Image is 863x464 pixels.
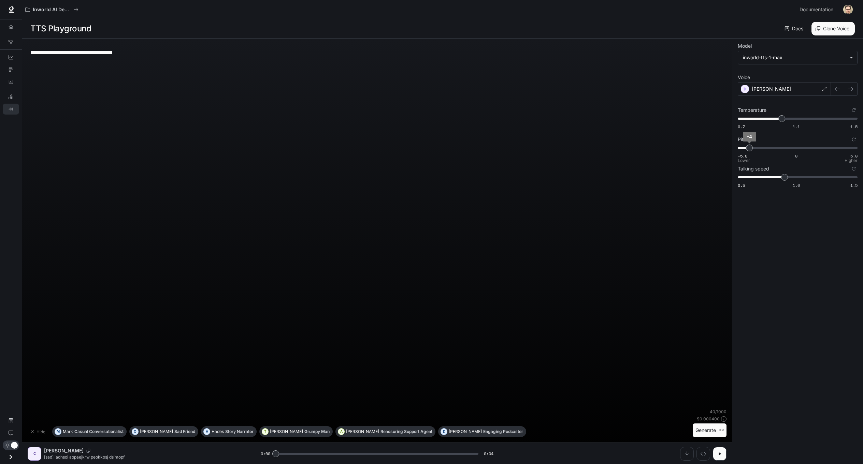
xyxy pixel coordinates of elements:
p: [sad] iadnsoi aopaejkrw peokkosj dsimopf [44,454,244,460]
div: O [132,426,138,437]
a: LLM Playground [3,91,19,102]
div: M [55,426,61,437]
a: Dashboards [3,52,19,63]
button: D[PERSON_NAME]Engaging Podcaster [438,426,526,437]
span: 5.0 [850,153,858,159]
span: 0 [795,153,797,159]
p: [PERSON_NAME] [752,86,791,92]
button: MMarkCasual Conversationalist [52,426,127,437]
p: Voice [738,75,750,80]
h1: TTS Playground [30,22,91,35]
p: Hades [212,430,224,434]
p: Mark [63,430,73,434]
span: 0.5 [738,182,745,188]
a: TTS Playground [3,104,19,115]
span: -5.0 [738,153,747,159]
a: Overview [3,21,19,32]
span: 1.5 [850,124,858,130]
p: Lower [738,159,750,163]
p: Talking speed [738,166,769,171]
p: Casual Conversationalist [74,430,124,434]
button: All workspaces [22,3,82,16]
p: Engaging Podcaster [483,430,523,434]
img: User avatar [843,5,853,14]
p: Pitch [738,137,749,142]
p: Temperature [738,108,766,113]
button: Hide [28,426,49,437]
div: H [204,426,210,437]
span: 1.0 [793,182,800,188]
button: Generate⌘⏎ [693,423,727,437]
a: Documentation [797,3,838,16]
p: $ 0.000400 [697,416,720,422]
p: Reassuring Support Agent [380,430,432,434]
span: 0.7 [738,124,745,130]
div: C [29,448,40,459]
p: [PERSON_NAME] [270,430,303,434]
p: [PERSON_NAME] [140,430,173,434]
span: 1.1 [793,124,800,130]
button: Reset to default [850,136,858,143]
a: Traces [3,64,19,75]
p: 40 / 1000 [710,409,727,415]
span: Documentation [800,5,833,14]
p: Inworld AI Demos [33,7,71,13]
span: 0:04 [484,450,493,457]
p: Model [738,44,752,48]
div: A [338,426,344,437]
a: Graph Registry [3,36,19,47]
a: Logs [3,76,19,87]
button: User avatar [841,3,855,16]
p: Grumpy Man [304,430,330,434]
button: T[PERSON_NAME]Grumpy Man [259,426,333,437]
p: Sad Friend [174,430,195,434]
p: [PERSON_NAME] [346,430,379,434]
button: HHadesStory Narrator [201,426,257,437]
div: inworld-tts-1-max [743,54,846,61]
button: Download audio [680,447,694,461]
p: [PERSON_NAME] [449,430,482,434]
p: [PERSON_NAME] [44,447,84,454]
div: D [441,426,447,437]
a: Feedback [3,428,19,438]
button: Inspect [696,447,710,461]
div: T [262,426,268,437]
button: Reset to default [850,106,858,114]
a: Documentation [3,415,19,426]
p: Higher [845,159,858,163]
span: Dark mode toggle [11,441,18,449]
button: Copy Voice ID [84,449,93,453]
span: 0:00 [261,450,270,457]
p: Story Narrator [225,430,254,434]
button: Reset to default [850,165,858,173]
div: inworld-tts-1-max [738,51,857,64]
button: Open drawer [3,450,18,464]
a: Docs [783,22,806,35]
span: 1.5 [850,182,858,188]
span: -4 [747,134,752,139]
p: ⌘⏎ [719,428,724,432]
button: A[PERSON_NAME]Reassuring Support Agent [335,426,435,437]
button: Clone Voice [811,22,855,35]
button: O[PERSON_NAME]Sad Friend [129,426,198,437]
